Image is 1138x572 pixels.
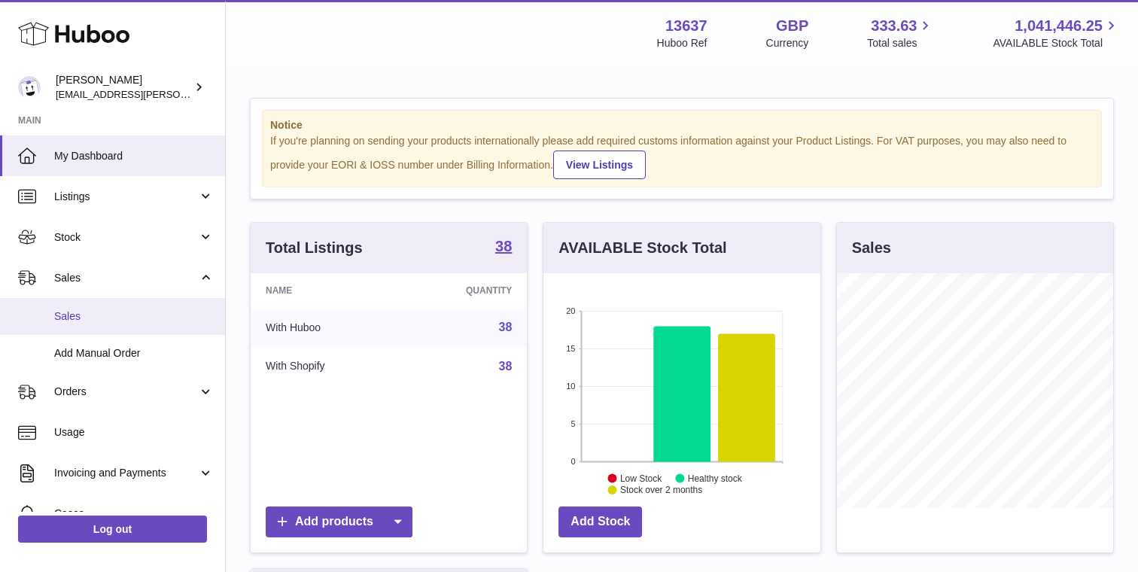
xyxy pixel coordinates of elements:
[56,73,191,102] div: [PERSON_NAME]
[558,507,642,537] a: Add Stock
[766,36,809,50] div: Currency
[499,360,513,373] a: 38
[852,238,891,258] h3: Sales
[54,230,198,245] span: Stock
[567,382,576,391] text: 10
[867,16,934,50] a: 333.63 Total sales
[54,466,198,480] span: Invoicing and Payments
[54,385,198,399] span: Orders
[993,36,1120,50] span: AVAILABLE Stock Total
[266,238,363,258] h3: Total Listings
[251,347,400,386] td: With Shopify
[993,16,1120,50] a: 1,041,446.25 AVAILABLE Stock Total
[400,273,527,308] th: Quantity
[54,425,214,440] span: Usage
[54,309,214,324] span: Sales
[54,190,198,204] span: Listings
[18,516,207,543] a: Log out
[251,273,400,308] th: Name
[567,306,576,315] text: 20
[553,151,646,179] a: View Listings
[270,118,1094,132] strong: Notice
[54,149,214,163] span: My Dashboard
[18,76,41,99] img: jonny@ledda.co
[567,344,576,353] text: 15
[54,507,214,521] span: Cases
[558,238,726,258] h3: AVAILABLE Stock Total
[1015,16,1103,36] span: 1,041,446.25
[54,346,214,361] span: Add Manual Order
[499,321,513,333] a: 38
[776,16,808,36] strong: GBP
[270,134,1094,179] div: If you're planning on sending your products internationally please add required customs informati...
[251,308,400,347] td: With Huboo
[657,36,707,50] div: Huboo Ref
[871,16,917,36] span: 333.63
[688,473,743,483] text: Healthy stock
[54,271,198,285] span: Sales
[495,239,512,254] strong: 38
[56,88,302,100] span: [EMAIL_ADDRESS][PERSON_NAME][DOMAIN_NAME]
[571,419,576,428] text: 5
[665,16,707,36] strong: 13637
[571,457,576,466] text: 0
[266,507,412,537] a: Add products
[867,36,934,50] span: Total sales
[495,239,512,257] a: 38
[620,473,662,483] text: Low Stock
[620,485,702,495] text: Stock over 2 months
